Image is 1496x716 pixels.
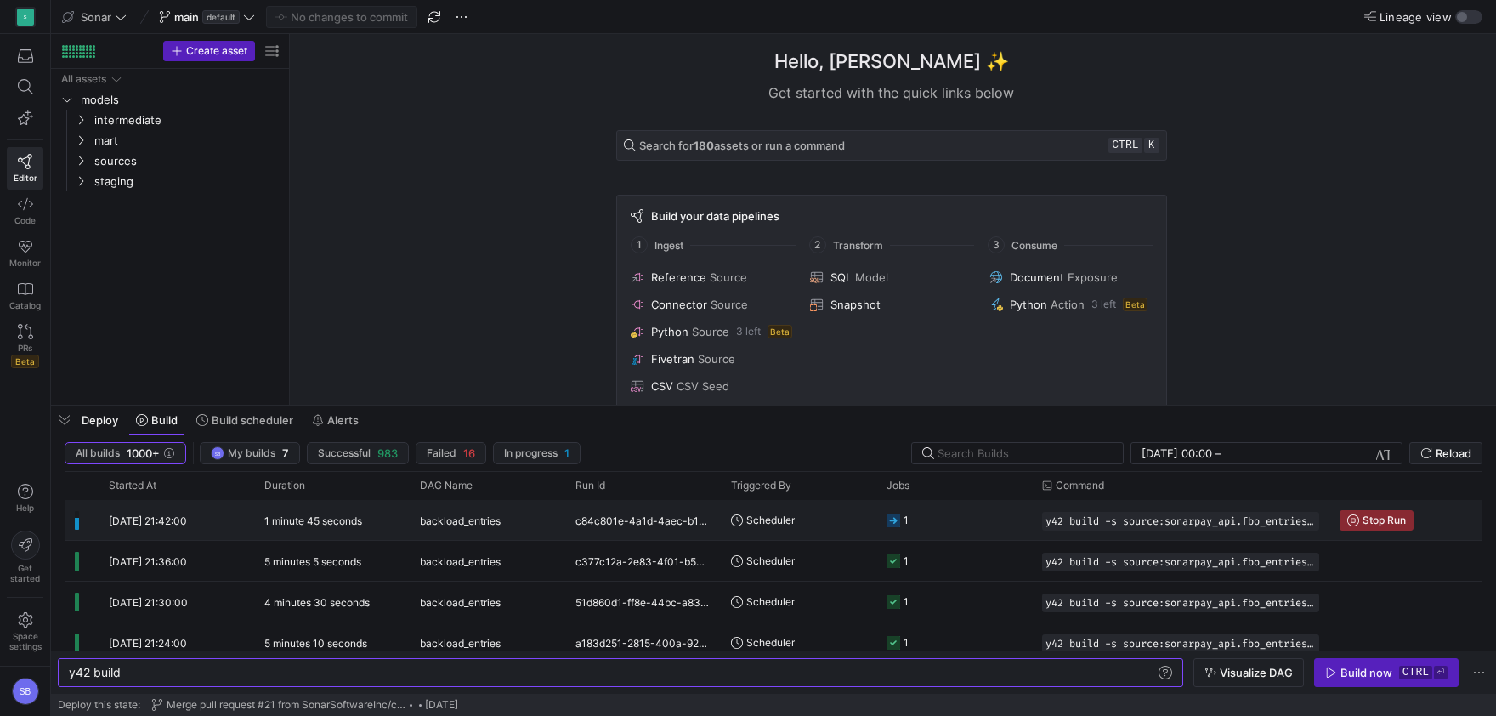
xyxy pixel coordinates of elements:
span: Source [710,270,747,284]
span: Monitor [9,258,41,268]
span: Deploy this state: [58,699,140,711]
input: Start datetime [1142,446,1212,460]
span: 1000+ [127,446,160,460]
span: Reference [651,270,706,284]
button: Reload [1409,442,1482,464]
span: sources [94,151,280,171]
h1: Hello, [PERSON_NAME] ✨ [774,48,1009,76]
span: staging [94,172,280,191]
button: Visualize DAG [1193,658,1304,687]
button: Stop Run [1340,510,1414,531]
div: Press SPACE to select this row. [58,130,282,151]
span: CSV Seed [677,379,729,393]
span: All builds [76,447,120,459]
a: Code [7,190,43,232]
button: maindefault [155,6,259,28]
span: Scheduler [746,500,795,540]
span: Python [1010,298,1047,311]
button: Getstarted [7,524,43,590]
div: All assets [61,73,106,85]
span: Exposure [1068,270,1118,284]
span: [DATE] 21:24:00 [109,637,187,650]
button: ConnectorSource [627,294,796,315]
span: mart [94,131,280,151]
span: 16 [463,446,475,460]
button: DocumentExposure [986,267,1155,287]
span: Duration [264,480,305,492]
span: Run Id [575,480,605,492]
span: Document [1010,270,1064,284]
span: Build your data pipelines [651,209,779,223]
kbd: k [1144,138,1159,153]
div: Press SPACE to select this row. [58,69,282,89]
span: y42 build [69,665,121,679]
span: Sonar [81,10,111,24]
span: Scheduler [746,541,795,581]
a: Catalog [7,275,43,317]
span: default [202,10,240,24]
a: Monitor [7,232,43,275]
kbd: ctrl [1108,138,1142,153]
button: Help [7,476,43,520]
span: Model [855,270,888,284]
button: Successful983 [307,442,409,464]
span: 3 left [1091,298,1116,310]
span: Action [1051,298,1085,311]
strong: 180 [694,139,714,152]
button: Merge pull request #21 from SonarSoftwareInc/cleaned_entries[DATE] [147,695,462,715]
span: Stop Run [1363,514,1406,526]
span: 3 left [736,326,761,338]
span: Source [692,325,729,338]
span: PRs [18,343,32,353]
span: Create asset [186,45,247,57]
span: [DATE] 21:36:00 [109,555,187,568]
span: CSV [651,379,673,393]
div: SB [211,446,224,460]
span: intermediate [94,111,280,130]
button: ReferenceSource [627,267,796,287]
button: FivetranSource [627,349,796,369]
span: DAG Name [420,480,473,492]
kbd: ctrl [1399,666,1432,679]
div: 1 [904,622,909,662]
span: Source [711,298,748,311]
span: Source [698,352,735,366]
span: Scheduler [746,582,795,622]
span: Help [14,503,36,513]
span: Python [651,325,688,338]
span: Lineage view [1380,10,1452,24]
div: Press SPACE to select this row. [58,89,282,110]
span: [DATE] 21:42:00 [109,514,187,527]
button: Search for180assets or run a commandctrlk [616,130,1167,161]
span: y42 build -s source:sonarpay_api.fbo_entries_us [1045,638,1316,650]
button: Build scheduler [189,406,301,435]
kbd: ⏎ [1434,666,1448,679]
div: c84c801e-4a1d-4aec-b1a6-638d4f84ff59 [565,500,721,540]
button: Alerts [304,406,366,435]
span: 1 [564,446,569,460]
y42-duration: 5 minutes 10 seconds [264,637,367,650]
span: backload_entries [420,582,501,622]
span: Reload [1436,446,1471,460]
button: PythonAction3 leftBeta [986,294,1155,315]
div: Press SPACE to select this row. [58,171,282,191]
button: All builds1000+ [65,442,186,464]
button: Sonar [58,6,131,28]
div: Get started with the quick links below [616,82,1167,103]
span: y42 build -s source:sonarpay_api.fbo_entries_us [1045,556,1316,568]
span: backload_entries [420,542,501,582]
span: [DATE] [425,699,458,711]
div: 1 [904,582,909,622]
span: Triggered By [731,480,791,492]
y42-duration: 5 minutes 5 seconds [264,555,361,568]
span: Snapshot [830,298,881,311]
button: SBMy builds7 [200,442,300,464]
span: Deploy [82,413,118,427]
button: Snapshot [807,294,976,315]
span: models [81,90,280,110]
div: a183d251-2815-400a-92c5-a37656ab0515 [565,622,721,662]
a: S [7,3,43,31]
span: Search for assets or run a command [639,139,845,152]
span: Build scheduler [212,413,293,427]
span: Connector [651,298,707,311]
